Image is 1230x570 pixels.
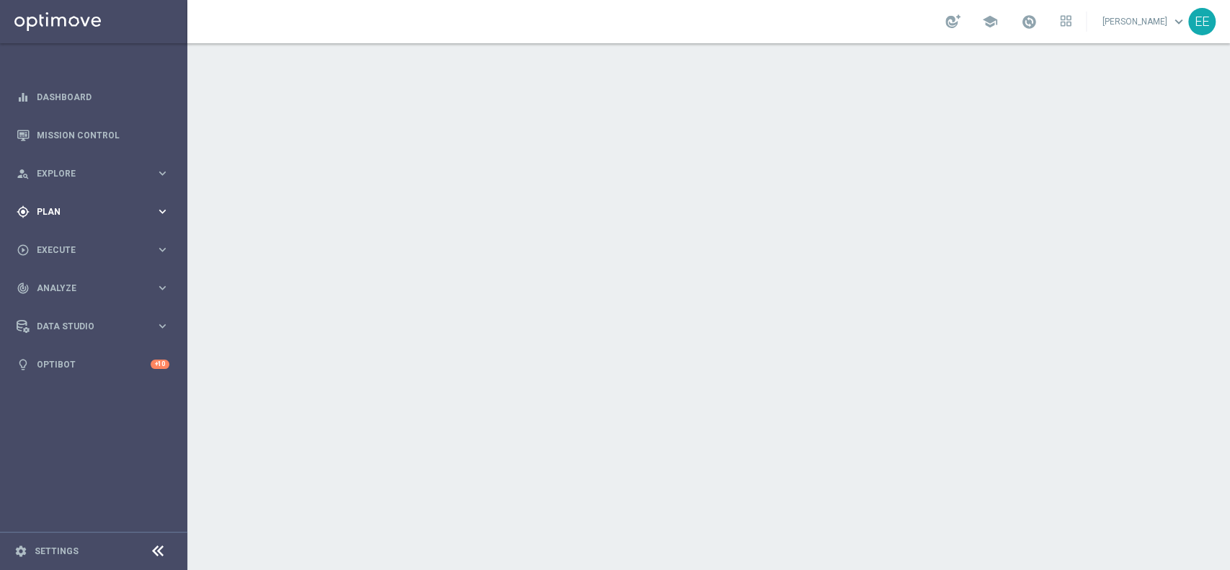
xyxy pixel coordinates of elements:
[17,205,30,218] i: gps_fixed
[17,116,169,154] div: Mission Control
[14,545,27,558] i: settings
[156,243,169,257] i: keyboard_arrow_right
[156,281,169,295] i: keyboard_arrow_right
[37,322,156,331] span: Data Studio
[151,360,169,369] div: +10
[982,14,998,30] span: school
[17,358,30,371] i: lightbulb
[17,78,169,116] div: Dashboard
[16,130,170,141] button: Mission Control
[37,169,156,178] span: Explore
[37,116,169,154] a: Mission Control
[17,282,30,295] i: track_changes
[17,345,169,383] div: Optibot
[156,205,169,218] i: keyboard_arrow_right
[37,78,169,116] a: Dashboard
[1101,11,1188,32] a: [PERSON_NAME]keyboard_arrow_down
[37,208,156,216] span: Plan
[35,547,79,556] a: Settings
[16,92,170,103] button: equalizer Dashboard
[17,320,156,333] div: Data Studio
[37,284,156,293] span: Analyze
[16,321,170,332] button: Data Studio keyboard_arrow_right
[1171,14,1187,30] span: keyboard_arrow_down
[16,282,170,294] button: track_changes Analyze keyboard_arrow_right
[17,205,156,218] div: Plan
[17,167,30,180] i: person_search
[156,319,169,333] i: keyboard_arrow_right
[37,246,156,254] span: Execute
[16,359,170,370] button: lightbulb Optibot +10
[37,345,151,383] a: Optibot
[17,282,156,295] div: Analyze
[17,167,156,180] div: Explore
[17,244,30,257] i: play_circle_outline
[16,168,170,179] button: person_search Explore keyboard_arrow_right
[156,166,169,180] i: keyboard_arrow_right
[16,244,170,256] button: play_circle_outline Execute keyboard_arrow_right
[1188,8,1216,35] div: EE
[16,206,170,218] button: gps_fixed Plan keyboard_arrow_right
[17,244,156,257] div: Execute
[17,91,30,104] i: equalizer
